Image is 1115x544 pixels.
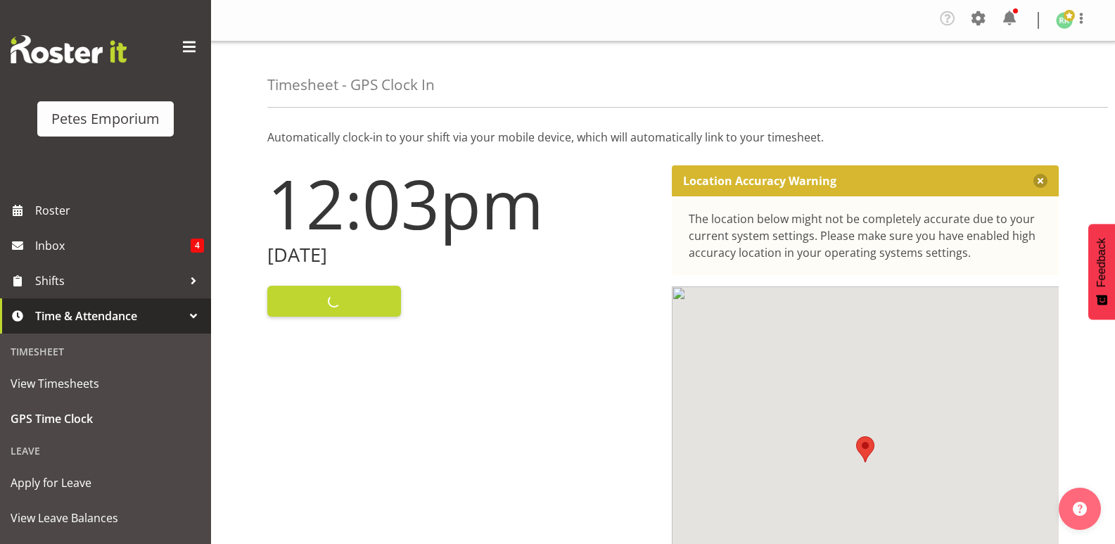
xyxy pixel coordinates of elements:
[267,244,655,266] h2: [DATE]
[4,500,208,536] a: View Leave Balances
[1073,502,1087,516] img: help-xxl-2.png
[1095,238,1108,287] span: Feedback
[267,129,1059,146] p: Automatically clock-in to your shift via your mobile device, which will automatically link to you...
[1033,174,1047,188] button: Close message
[11,35,127,63] img: Rosterit website logo
[191,239,204,253] span: 4
[11,507,200,529] span: View Leave Balances
[35,305,183,327] span: Time & Attendance
[1088,224,1115,320] button: Feedback - Show survey
[11,373,200,394] span: View Timesheets
[11,408,200,429] span: GPS Time Clock
[51,108,160,129] div: Petes Emporium
[267,165,655,241] h1: 12:03pm
[4,401,208,436] a: GPS Time Clock
[35,200,204,221] span: Roster
[1056,12,1073,29] img: ruth-robertson-taylor722.jpg
[683,174,836,188] p: Location Accuracy Warning
[35,270,183,291] span: Shifts
[4,337,208,366] div: Timesheet
[11,472,200,493] span: Apply for Leave
[267,77,435,93] h4: Timesheet - GPS Clock In
[4,366,208,401] a: View Timesheets
[35,235,191,256] span: Inbox
[4,436,208,465] div: Leave
[689,210,1043,261] div: The location below might not be completely accurate due to your current system settings. Please m...
[4,465,208,500] a: Apply for Leave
